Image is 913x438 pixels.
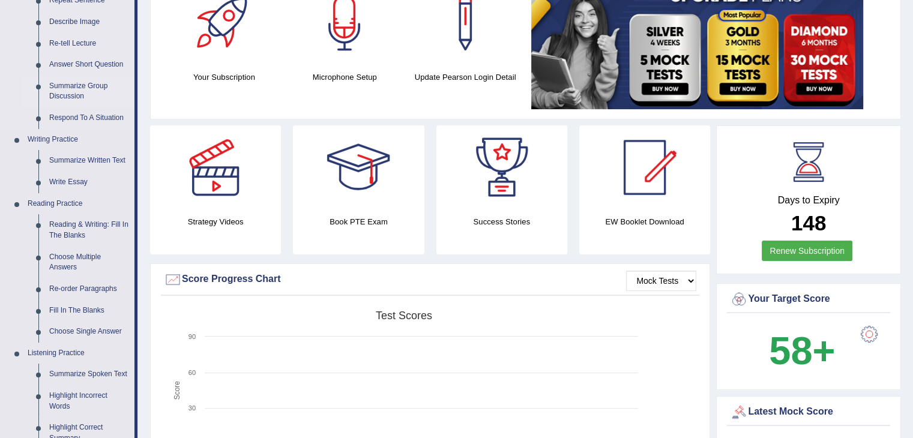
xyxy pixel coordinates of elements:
h4: Days to Expiry [730,195,887,206]
text: 30 [188,404,196,412]
a: Renew Subscription [762,241,852,261]
tspan: Score [173,381,181,400]
b: 58+ [769,329,835,373]
a: Choose Multiple Answers [44,247,134,278]
a: Respond To A Situation [44,107,134,129]
a: Writing Practice [22,129,134,151]
text: 90 [188,333,196,340]
h4: Success Stories [436,215,567,228]
h4: Update Pearson Login Detail [411,71,520,83]
tspan: Test scores [376,310,432,322]
a: Reading & Writing: Fill In The Blanks [44,214,134,246]
a: Re-order Paragraphs [44,278,134,300]
a: Listening Practice [22,343,134,364]
a: Fill In The Blanks [44,300,134,322]
div: Score Progress Chart [164,271,696,289]
a: Describe Image [44,11,134,33]
a: Summarize Written Text [44,150,134,172]
a: Re-tell Lecture [44,33,134,55]
h4: Microphone Setup [291,71,399,83]
a: Summarize Group Discussion [44,76,134,107]
a: Summarize Spoken Text [44,364,134,385]
text: 60 [188,369,196,376]
a: Highlight Incorrect Words [44,385,134,417]
a: Answer Short Question [44,54,134,76]
h4: EW Booklet Download [579,215,710,228]
h4: Your Subscription [170,71,279,83]
b: 148 [791,211,826,235]
div: Latest Mock Score [730,403,887,421]
a: Write Essay [44,172,134,193]
div: Your Target Score [730,290,887,308]
a: Choose Single Answer [44,321,134,343]
h4: Book PTE Exam [293,215,424,228]
h4: Strategy Videos [150,215,281,228]
a: Reading Practice [22,193,134,215]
